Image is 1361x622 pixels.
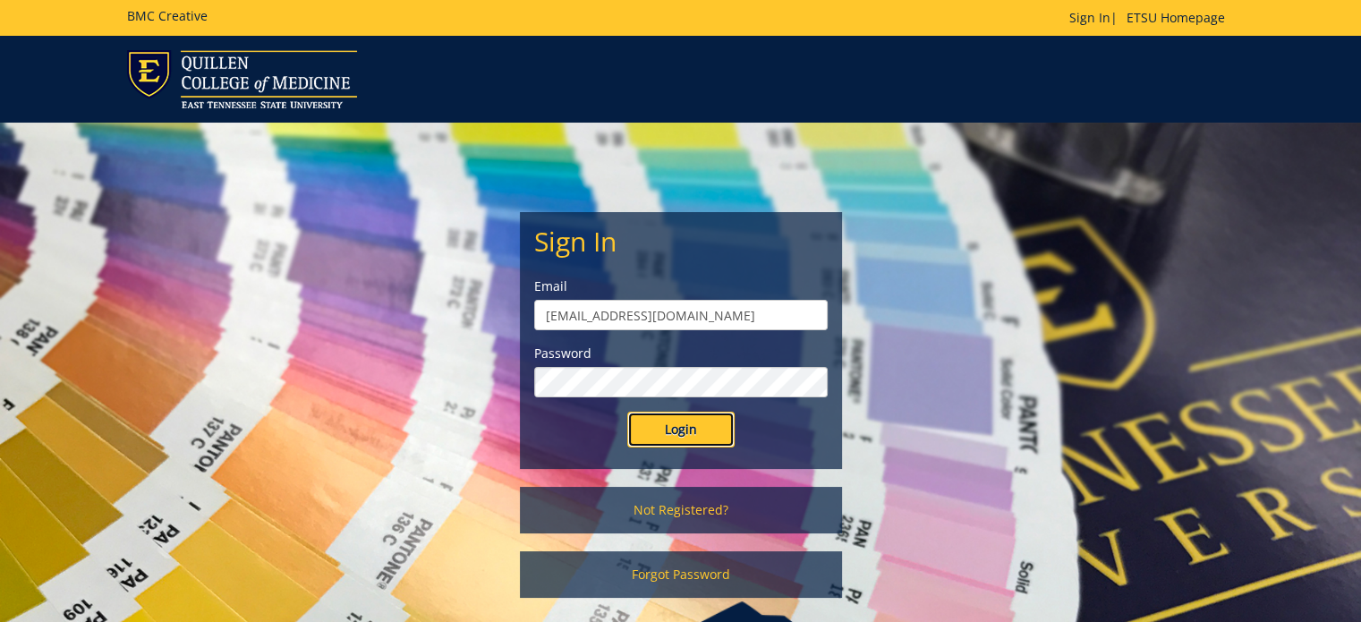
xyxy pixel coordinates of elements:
img: ETSU logo [127,50,357,108]
label: Email [534,277,828,295]
a: ETSU Homepage [1118,9,1234,26]
h2: Sign In [534,226,828,256]
label: Password [534,345,828,362]
a: Forgot Password [520,551,842,598]
a: Not Registered? [520,487,842,533]
h5: BMC Creative [127,9,208,22]
p: | [1069,9,1234,27]
a: Sign In [1069,9,1110,26]
input: Login [627,412,735,447]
